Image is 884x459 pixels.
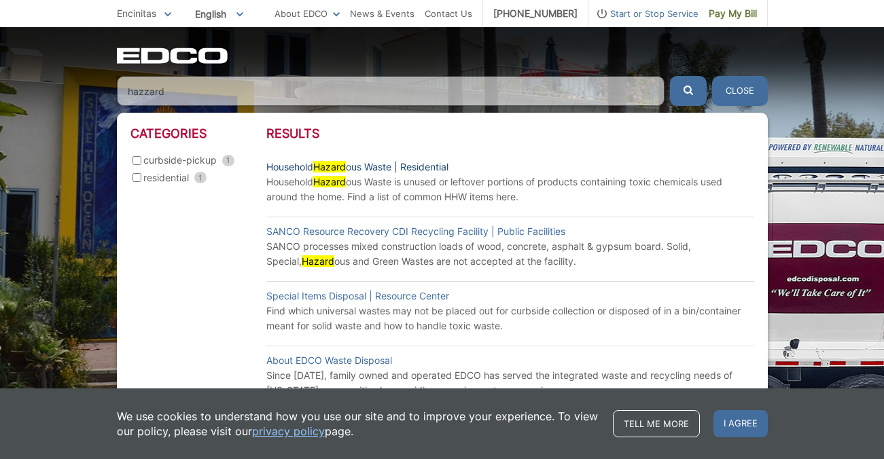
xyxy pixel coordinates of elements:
[117,7,156,19] span: Encinitas
[709,6,757,21] span: Pay My Bill
[275,6,340,21] a: About EDCO
[266,289,449,304] a: Special Items Disposal | Resource Center
[266,126,754,141] h3: Results
[117,76,665,106] input: Search
[185,3,253,25] span: English
[266,368,754,398] p: Since [DATE], family owned and operated EDCO has served the integrated waste and recycling needs ...
[266,239,754,269] p: SANCO processes mixed construction loads of wood, concrete, asphalt & gypsum board. Solid, Specia...
[132,173,141,182] input: residential 1
[252,424,325,439] a: privacy policy
[613,410,700,437] a: Tell me more
[425,6,472,21] a: Contact Us
[130,126,266,141] h3: Categories
[222,155,234,166] span: 1
[350,6,414,21] a: News & Events
[313,176,346,187] mark: Hazard
[266,224,565,239] a: SANCO Resource Recovery CDI Recycling Facility | Public Facilities
[302,255,334,267] mark: Hazard
[266,304,754,333] p: Find which universal wastes may not be placed out for curbside collection or disposed of in a bin...
[132,156,141,165] input: curbside-pickup 1
[117,48,230,64] a: EDCD logo. Return to the homepage.
[266,175,754,204] p: Household ous Waste is unused or leftover portions of products containing toxic chemicals used ar...
[143,153,217,168] span: curbside-pickup
[143,170,189,185] span: residential
[194,172,207,183] span: 1
[117,409,599,439] p: We use cookies to understand how you use our site and to improve your experience. To view our pol...
[313,161,346,172] mark: Hazard
[266,353,392,368] a: About EDCO Waste Disposal
[266,160,448,175] a: HouseholdHazardous Waste | Residential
